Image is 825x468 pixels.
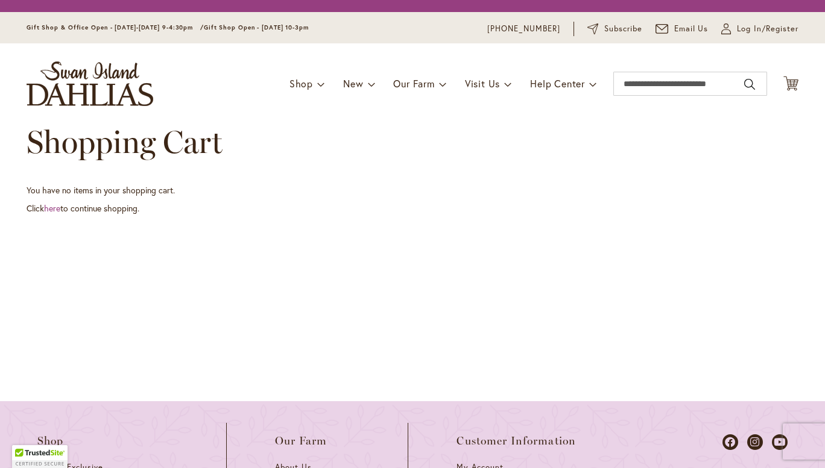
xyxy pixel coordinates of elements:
span: Our Farm [393,77,434,90]
span: New [343,77,363,90]
p: Click to continue shopping. [27,202,798,214]
span: Gift Shop & Office Open - [DATE]-[DATE] 9-4:30pm / [27,23,204,31]
a: here [44,202,60,214]
span: Visit Us [465,77,500,90]
a: Log In/Register [721,23,798,35]
a: [PHONE_NUMBER] [487,23,560,35]
p: You have no items in your shopping cart. [27,184,798,196]
button: Search [744,75,755,94]
a: Dahlias on Facebook [722,434,738,450]
a: Email Us [656,23,709,35]
a: Subscribe [587,23,642,35]
a: store logo [27,61,153,106]
span: Subscribe [604,23,642,35]
span: Gift Shop Open - [DATE] 10-3pm [204,23,309,31]
a: Dahlias on Instagram [747,434,763,450]
span: Email Us [674,23,709,35]
span: Log In/Register [737,23,798,35]
span: Our Farm [275,435,327,447]
span: Help Center [530,77,585,90]
span: Customer Information [457,435,576,447]
div: TrustedSite Certified [12,445,68,468]
span: Shopping Cart [27,123,223,161]
span: Shop [289,77,313,90]
span: Shop [37,435,64,447]
a: Dahlias on Youtube [772,434,788,450]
